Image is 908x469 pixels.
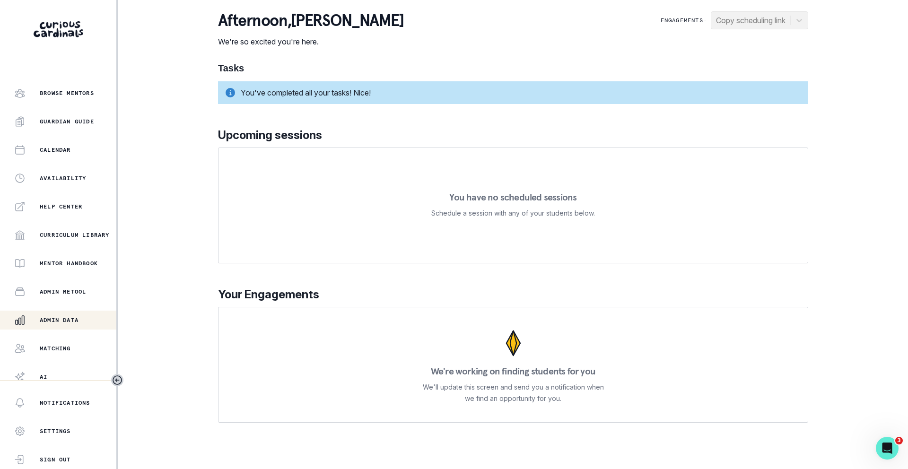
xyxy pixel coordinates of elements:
[40,146,71,154] p: Calendar
[40,203,82,210] p: Help Center
[218,81,808,104] div: You've completed all your tasks! Nice!
[40,427,71,435] p: Settings
[40,288,86,295] p: Admin Retool
[218,62,808,74] h1: Tasks
[218,11,404,30] p: afternoon , [PERSON_NAME]
[431,208,595,219] p: Schedule a session with any of your students below.
[111,374,123,386] button: Toggle sidebar
[40,118,94,125] p: Guardian Guide
[40,373,47,381] p: AI
[40,345,71,352] p: Matching
[40,456,71,463] p: Sign Out
[876,437,899,460] iframe: Intercom live chat
[218,36,404,47] p: We're so excited you're here.
[40,89,94,97] p: Browse Mentors
[449,192,576,202] p: You have no scheduled sessions
[895,437,903,444] span: 3
[40,399,90,407] p: Notifications
[218,286,808,303] p: Your Engagements
[40,231,110,239] p: Curriculum Library
[40,174,86,182] p: Availability
[661,17,707,24] p: Engagements:
[431,366,595,376] p: We're working on finding students for you
[40,316,79,324] p: Admin Data
[40,260,98,267] p: Mentor Handbook
[34,21,83,37] img: Curious Cardinals Logo
[218,127,808,144] p: Upcoming sessions
[422,382,604,404] p: We'll update this screen and send you a notification when we find an opportunity for you.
